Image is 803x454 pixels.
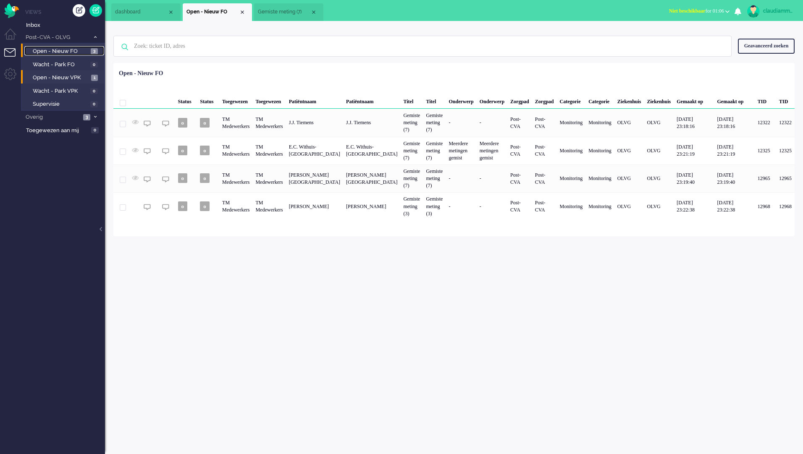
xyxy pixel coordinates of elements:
[738,39,795,53] div: Geavanceerd zoeken
[73,4,85,17] div: Creëer ticket
[477,109,507,136] div: -
[162,204,169,211] img: ic_chat_grey.svg
[24,113,81,121] span: Overig
[585,92,614,109] div: Categorie
[33,74,89,82] span: Open - Nieuw VPK
[114,36,136,58] img: ic-search-icon.svg
[714,109,754,136] div: [DATE] 23:18:16
[669,8,724,14] span: for 01:06
[252,164,286,192] div: TM Medewerkers
[89,4,102,17] a: Quick Ticket
[585,192,614,220] div: Monitoring
[219,92,252,109] div: Toegewezen
[614,92,644,109] div: Ziekenhuis
[644,164,674,192] div: OLVG
[507,164,532,192] div: Post-CVA
[162,120,169,127] img: ic_chat_grey.svg
[776,192,795,220] div: 12968
[423,137,446,164] div: Gemiste meting (7)
[614,164,644,192] div: OLVG
[91,127,99,133] span: 0
[423,164,446,192] div: Gemiste meting (7)
[507,92,532,109] div: Zorgpad
[776,164,795,192] div: 12965
[755,109,776,136] div: 12322
[4,3,19,18] img: flow_omnibird.svg
[178,146,188,155] span: o
[183,3,252,21] li: View
[252,109,286,136] div: TM Medewerkers
[556,137,585,164] div: Monitoring
[113,192,795,220] div: 12968
[200,146,210,155] span: o
[252,92,286,109] div: Toegewezen
[115,8,168,16] span: dashboard
[556,92,585,109] div: Categorie
[674,164,714,192] div: [DATE] 23:19:40
[178,118,188,128] span: o
[286,109,343,136] div: J.J. Tiemens
[446,164,476,192] div: -
[763,7,795,15] div: claudiammsc
[776,109,795,136] div: 12322
[24,73,104,82] a: Open - Nieuw VPK 1
[556,192,585,220] div: Monitoring
[24,60,104,69] a: Wacht - Park FO 0
[252,192,286,220] div: TM Medewerkers
[91,75,98,81] span: 1
[219,192,252,220] div: TM Medewerkers
[144,120,151,127] img: ic_chat_grey.svg
[477,192,507,220] div: -
[286,164,343,192] div: [PERSON_NAME][GEOGRAPHIC_DATA]
[674,192,714,220] div: [DATE] 23:22:38
[714,137,754,164] div: [DATE] 23:21:19
[423,92,446,109] div: Titel
[4,48,23,67] li: Tickets menu
[755,137,776,164] div: 12325
[585,164,614,192] div: Monitoring
[400,192,423,220] div: Gemiste meting (3)
[144,176,151,183] img: ic_chat_grey.svg
[644,109,674,136] div: OLVG
[446,192,476,220] div: -
[446,137,476,164] div: Meerdere metingen gemist
[178,201,188,211] span: o
[178,173,188,183] span: o
[755,92,776,109] div: TID
[776,137,795,164] div: 12325
[400,92,423,109] div: Titel
[446,92,476,109] div: Onderwerp
[286,137,343,164] div: E.C. Withuis-[GEOGRAPHIC_DATA]
[258,8,310,16] span: Gemiste meting (7)
[219,109,252,136] div: TM Medewerkers
[83,114,90,120] span: 3
[24,99,104,108] a: Supervisie 0
[24,34,89,42] span: Post-CVA - OLVG
[556,164,585,192] div: Monitoring
[33,87,88,95] span: Wacht - Park VPK
[343,92,400,109] div: Patiëntnaam
[343,137,400,164] div: E.C. Withuis-[GEOGRAPHIC_DATA]
[219,137,252,164] div: TM Medewerkers
[446,109,476,136] div: -
[24,86,104,95] a: Wacht - Park VPK 0
[585,137,614,164] div: Monitoring
[532,192,557,220] div: Post-CVA
[343,109,400,136] div: J.J. Tiemens
[162,148,169,155] img: ic_chat_grey.svg
[477,137,507,164] div: Meerdere metingen gemist
[144,148,151,155] img: ic_chat_grey.svg
[200,201,210,211] span: o
[745,5,795,18] a: claudiammsc
[477,164,507,192] div: -
[91,48,98,55] span: 3
[644,92,674,109] div: Ziekenhuis
[664,3,735,21] li: Niet beschikbaarfor 01:06
[4,68,23,87] li: Admin menu
[644,192,674,220] div: OLVG
[747,5,760,18] img: avatar
[343,164,400,192] div: [PERSON_NAME][GEOGRAPHIC_DATA]
[119,69,163,78] div: Open - Nieuw FO
[507,192,532,220] div: Post-CVA
[532,92,557,109] div: Zorgpad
